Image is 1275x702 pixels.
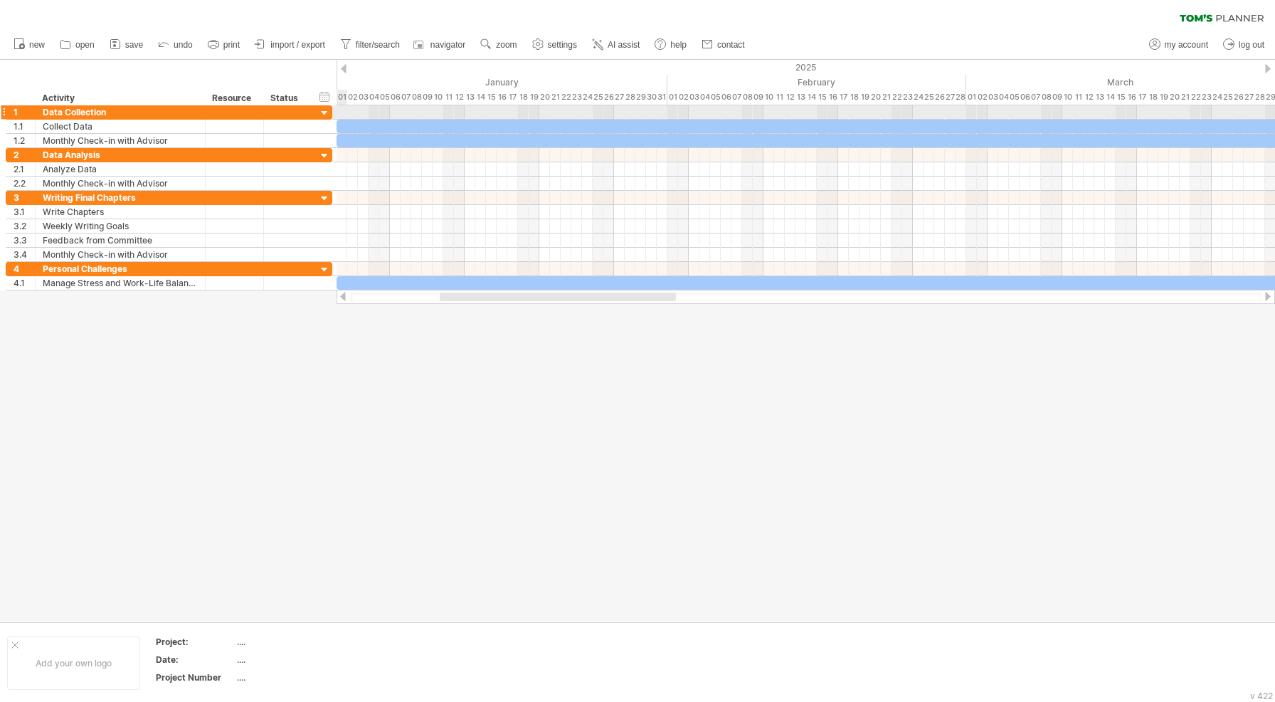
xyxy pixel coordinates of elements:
div: Friday, 28 March 2025 [1254,90,1265,105]
div: .... [237,671,356,683]
span: open [75,40,95,50]
div: Saturday, 18 January 2025 [518,90,529,105]
div: Monday, 24 March 2025 [1212,90,1222,105]
div: Sunday, 12 January 2025 [454,90,465,105]
div: 1.2 [14,134,35,147]
div: Thursday, 6 March 2025 [1020,90,1030,105]
a: new [10,36,49,54]
a: my account [1146,36,1212,54]
div: Thursday, 23 January 2025 [571,90,582,105]
span: navigator [430,40,465,50]
div: Saturday, 22 February 2025 [892,90,902,105]
div: Monday, 27 January 2025 [614,90,625,105]
div: Thursday, 13 March 2025 [1094,90,1105,105]
div: Saturday, 8 March 2025 [1041,90,1052,105]
div: Sunday, 16 February 2025 [827,90,838,105]
div: Thursday, 20 March 2025 [1169,90,1180,105]
div: Tuesday, 25 February 2025 [924,90,934,105]
a: save [106,36,147,54]
div: Project Number [156,671,234,683]
div: Wednesday, 12 February 2025 [785,90,795,105]
span: log out [1239,40,1264,50]
div: 3 [14,191,35,204]
div: Saturday, 15 February 2025 [817,90,827,105]
div: 4 [14,262,35,276]
div: Monday, 17 March 2025 [1137,90,1148,105]
div: Wednesday, 15 January 2025 [486,90,497,105]
div: Tuesday, 4 March 2025 [998,90,1009,105]
div: Tuesday, 14 January 2025 [475,90,486,105]
div: 2 [14,148,35,162]
a: import / export [251,36,329,54]
div: Write Chapters [43,205,198,219]
div: 3.4 [14,248,35,261]
span: AI assist [608,40,640,50]
div: v 422 [1250,691,1273,701]
div: Sunday, 2 February 2025 [678,90,689,105]
div: Wednesday, 12 March 2025 [1084,90,1094,105]
div: Sunday, 5 January 2025 [379,90,390,105]
div: 2.2 [14,177,35,190]
div: Tuesday, 28 January 2025 [625,90,635,105]
div: Friday, 31 January 2025 [657,90,667,105]
div: Friday, 21 March 2025 [1180,90,1190,105]
span: help [670,40,687,50]
div: Analyze Data [43,162,198,176]
div: Sunday, 9 February 2025 [753,90,763,105]
div: Monday, 20 January 2025 [539,90,550,105]
a: AI assist [588,36,644,54]
div: Wednesday, 19 March 2025 [1158,90,1169,105]
div: Monday, 13 January 2025 [465,90,475,105]
div: Add your own logo [7,636,140,690]
div: Monthly Check-in with Advisor [43,177,198,190]
span: contact [717,40,745,50]
div: Friday, 7 February 2025 [731,90,742,105]
div: Tuesday, 25 March 2025 [1222,90,1233,105]
div: Tuesday, 11 March 2025 [1073,90,1084,105]
div: Monday, 3 March 2025 [988,90,998,105]
div: Friday, 21 February 2025 [881,90,892,105]
div: Sunday, 19 January 2025 [529,90,539,105]
div: Friday, 14 February 2025 [806,90,817,105]
div: Tuesday, 7 January 2025 [401,90,411,105]
span: undo [174,40,193,50]
div: Thursday, 30 January 2025 [646,90,657,105]
div: Friday, 7 March 2025 [1030,90,1041,105]
div: Monthly Check-in with Advisor [43,248,198,261]
div: Thursday, 16 January 2025 [497,90,507,105]
a: settings [529,36,581,54]
div: .... [237,636,356,648]
div: Friday, 14 March 2025 [1105,90,1116,105]
div: Tuesday, 11 February 2025 [774,90,785,105]
div: Thursday, 13 February 2025 [795,90,806,105]
div: Sunday, 23 March 2025 [1201,90,1212,105]
div: Monday, 17 February 2025 [838,90,849,105]
div: Resource [212,91,255,105]
div: Wednesday, 26 February 2025 [934,90,945,105]
div: Monthly Check-in with Advisor [43,134,198,147]
div: Wednesday, 26 March 2025 [1233,90,1244,105]
div: Wednesday, 5 March 2025 [1009,90,1020,105]
div: Tuesday, 18 March 2025 [1148,90,1158,105]
div: Thursday, 27 March 2025 [1244,90,1254,105]
div: Saturday, 25 January 2025 [593,90,603,105]
div: February 2025 [667,75,966,90]
div: Data Analysis [43,148,198,162]
span: settings [548,40,577,50]
div: Wednesday, 5 February 2025 [710,90,721,105]
div: 2.1 [14,162,35,176]
a: zoom [477,36,521,54]
div: Sunday, 23 February 2025 [902,90,913,105]
div: Collect Data [43,120,198,133]
a: filter/search [337,36,404,54]
div: Feedback from Committee [43,234,198,247]
div: Wednesday, 1 January 2025 [337,90,347,105]
div: Saturday, 1 March 2025 [966,90,977,105]
div: Thursday, 2 January 2025 [347,90,358,105]
div: Monday, 24 February 2025 [913,90,924,105]
div: Tuesday, 21 January 2025 [550,90,561,105]
div: 1.1 [14,120,35,133]
a: open [56,36,99,54]
span: zoom [496,40,517,50]
a: help [651,36,691,54]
